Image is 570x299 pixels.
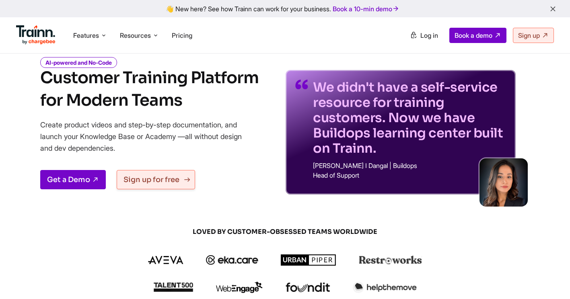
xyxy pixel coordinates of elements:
[331,3,401,14] a: Book a 10-min demo
[40,170,106,189] a: Get a Demo
[40,57,117,68] i: AI-powered and No-Code
[92,227,478,236] span: LOVED BY CUSTOMER-OBSESSED TEAMS WORLDWIDE
[16,25,56,45] img: Trainn Logo
[5,5,565,12] div: 👋 New here? See how Trainn can work for your business.
[153,282,193,292] img: talent500 logo
[405,28,443,43] a: Log in
[40,67,259,112] h1: Customer Training Platform for Modern Teams
[281,254,336,266] img: urbanpiper logo
[216,282,263,293] img: webengage logo
[120,31,151,40] span: Resources
[313,172,506,178] p: Head of Support
[455,31,492,39] span: Book a demo
[148,256,183,264] img: aveva logo
[513,28,554,43] a: Sign up
[206,255,258,265] img: ekacare logo
[313,80,506,156] p: We didn't have a self-service resource for training customers. Now we have Buildops learning cent...
[518,31,540,39] span: Sign up
[353,282,417,293] img: helpthemove logo
[295,80,308,89] img: quotes-purple.41a7099.svg
[479,158,528,207] img: sabina-buildops.d2e8138.png
[313,162,506,169] p: [PERSON_NAME] I Dangal | Buildops
[117,170,195,189] a: Sign up for free
[449,28,506,43] a: Book a demo
[359,256,422,264] img: restroworks logo
[420,31,438,39] span: Log in
[530,260,570,299] iframe: Chat Widget
[285,283,330,292] img: foundit logo
[172,31,192,39] a: Pricing
[40,119,253,154] p: Create product videos and step-by-step documentation, and launch your Knowledge Base or Academy —...
[73,31,99,40] span: Features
